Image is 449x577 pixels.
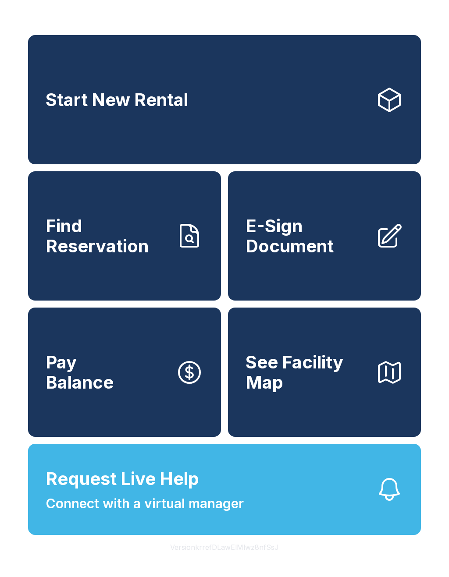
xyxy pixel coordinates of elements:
[28,171,221,301] a: Find Reservation
[46,352,114,392] span: Pay Balance
[28,35,421,164] a: Start New Rental
[46,494,244,513] span: Connect with a virtual manager
[46,216,168,256] span: Find Reservation
[228,308,421,437] button: See Facility Map
[246,216,368,256] span: E-Sign Document
[46,466,199,492] span: Request Live Help
[28,444,421,535] button: Request Live HelpConnect with a virtual manager
[228,171,421,301] a: E-Sign Document
[46,90,188,110] span: Start New Rental
[246,352,368,392] span: See Facility Map
[28,308,221,437] button: PayBalance
[163,535,286,559] button: VersionkrrefDLawElMlwz8nfSsJ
